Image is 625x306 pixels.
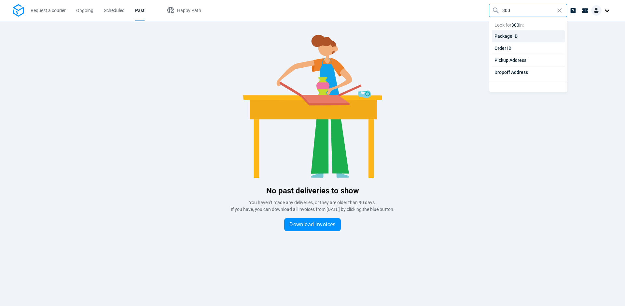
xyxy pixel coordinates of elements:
span: Request a courier [31,8,66,13]
img: Logo [13,4,24,17]
div: Package ID [492,30,565,42]
p: You haven’t made any deliveries, or they are older than 90 days. If you have, you can download al... [10,199,615,213]
span: Happy Path [177,8,201,13]
input: Find your Package [502,4,555,17]
img: Client [591,5,602,16]
img: Blank slate [215,31,410,178]
button: Download invoices [284,218,341,231]
span: Your data history is limited to 90 days. [494,84,562,89]
span: 300 [511,22,519,28]
div: Pickup Address [492,54,565,66]
div: Look for in: [489,17,567,28]
span: Download invoices [289,222,336,227]
span: Ongoing [76,8,93,13]
span: Past [135,8,145,13]
div: Order ID [492,42,565,54]
div: Dropoff Address [492,66,565,78]
span: Scheduled [104,8,125,13]
h1: No past deliveries to show [10,185,615,197]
